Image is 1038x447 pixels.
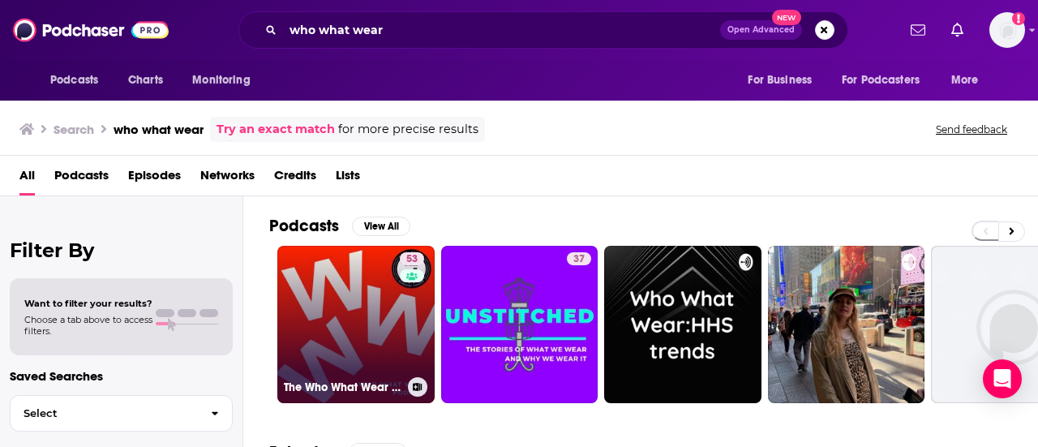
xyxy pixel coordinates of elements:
[200,162,255,196] a: Networks
[181,65,271,96] button: open menu
[989,12,1025,48] span: Logged in as AtriaBooks
[54,122,94,137] h3: Search
[748,69,812,92] span: For Business
[983,359,1022,398] div: Open Intercom Messenger
[274,162,316,196] a: Credits
[336,162,360,196] a: Lists
[11,408,198,419] span: Select
[269,216,410,236] a: PodcastsView All
[10,239,233,262] h2: Filter By
[904,16,932,44] a: Show notifications dropdown
[10,395,233,432] button: Select
[831,65,943,96] button: open menu
[217,120,335,139] a: Try an exact match
[567,252,591,265] a: 37
[400,252,424,265] a: 53
[989,12,1025,48] img: User Profile
[772,10,801,25] span: New
[945,16,970,44] a: Show notifications dropdown
[720,20,802,40] button: Open AdvancedNew
[24,314,152,337] span: Choose a tab above to access filters.
[50,69,98,92] span: Podcasts
[1012,12,1025,25] svg: Add a profile image
[114,122,204,137] h3: who what wear
[13,15,169,45] img: Podchaser - Follow, Share and Rate Podcasts
[727,26,795,34] span: Open Advanced
[951,69,979,92] span: More
[54,162,109,196] a: Podcasts
[842,69,920,92] span: For Podcasters
[989,12,1025,48] button: Show profile menu
[338,120,478,139] span: for more precise results
[24,298,152,309] span: Want to filter your results?
[10,368,233,384] p: Saved Searches
[192,69,250,92] span: Monitoring
[128,162,181,196] a: Episodes
[238,11,848,49] div: Search podcasts, credits, & more...
[573,251,585,268] span: 37
[441,246,598,403] a: 37
[940,65,999,96] button: open menu
[19,162,35,196] a: All
[284,380,401,394] h3: The Who What Wear Podcast
[406,251,418,268] span: 53
[269,216,339,236] h2: Podcasts
[277,246,435,403] a: 53The Who What Wear Podcast
[736,65,832,96] button: open menu
[283,17,720,43] input: Search podcasts, credits, & more...
[128,69,163,92] span: Charts
[931,122,1012,136] button: Send feedback
[39,65,119,96] button: open menu
[118,65,173,96] a: Charts
[352,217,410,236] button: View All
